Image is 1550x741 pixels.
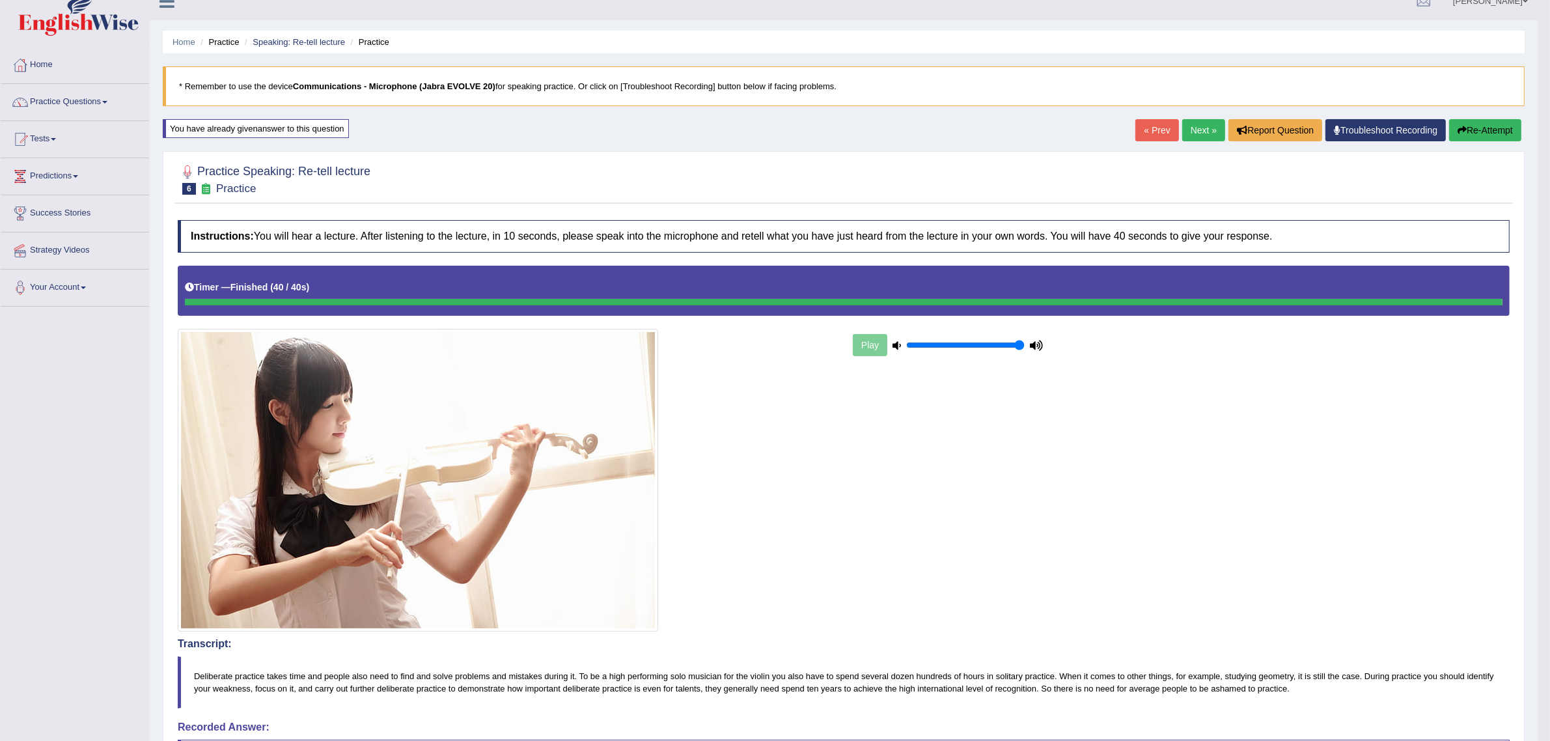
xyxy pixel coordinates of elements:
small: Practice [216,182,256,195]
a: Home [1,47,149,79]
li: Practice [348,36,389,48]
a: Success Stories [1,195,149,228]
a: Troubleshoot Recording [1325,119,1446,141]
b: Instructions: [191,231,254,242]
button: Report Question [1228,119,1322,141]
b: 40 / 40s [273,282,307,292]
b: Communications - Microphone (Jabra EVOLVE 20) [293,81,495,91]
a: Tests [1,121,149,154]
blockquote: Deliberate practice takes time and people also need to find and solve problems and mistakes durin... [178,656,1510,708]
h4: You will hear a lecture. After listening to the lecture, in 10 seconds, please speak into the mic... [178,220,1510,253]
li: Practice [197,36,239,48]
a: Speaking: Re-tell lecture [253,37,345,47]
h4: Transcript: [178,638,1510,650]
h5: Timer — [185,283,309,292]
div: You have already given answer to this question [163,119,349,138]
a: Home [173,37,195,47]
a: Practice Questions [1,84,149,117]
b: ( [270,282,273,292]
a: Predictions [1,158,149,191]
small: Exam occurring question [199,183,213,195]
h4: Recorded Answer: [178,721,1510,733]
a: Your Account [1,270,149,302]
span: 6 [182,183,196,195]
b: Finished [230,282,268,292]
a: Next » [1182,119,1225,141]
b: ) [307,282,310,292]
blockquote: * Remember to use the device for speaking practice. Or click on [Troubleshoot Recording] button b... [163,66,1525,106]
button: Re-Attempt [1449,119,1521,141]
a: Strategy Videos [1,232,149,265]
h2: Practice Speaking: Re-tell lecture [178,162,370,195]
a: « Prev [1135,119,1178,141]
